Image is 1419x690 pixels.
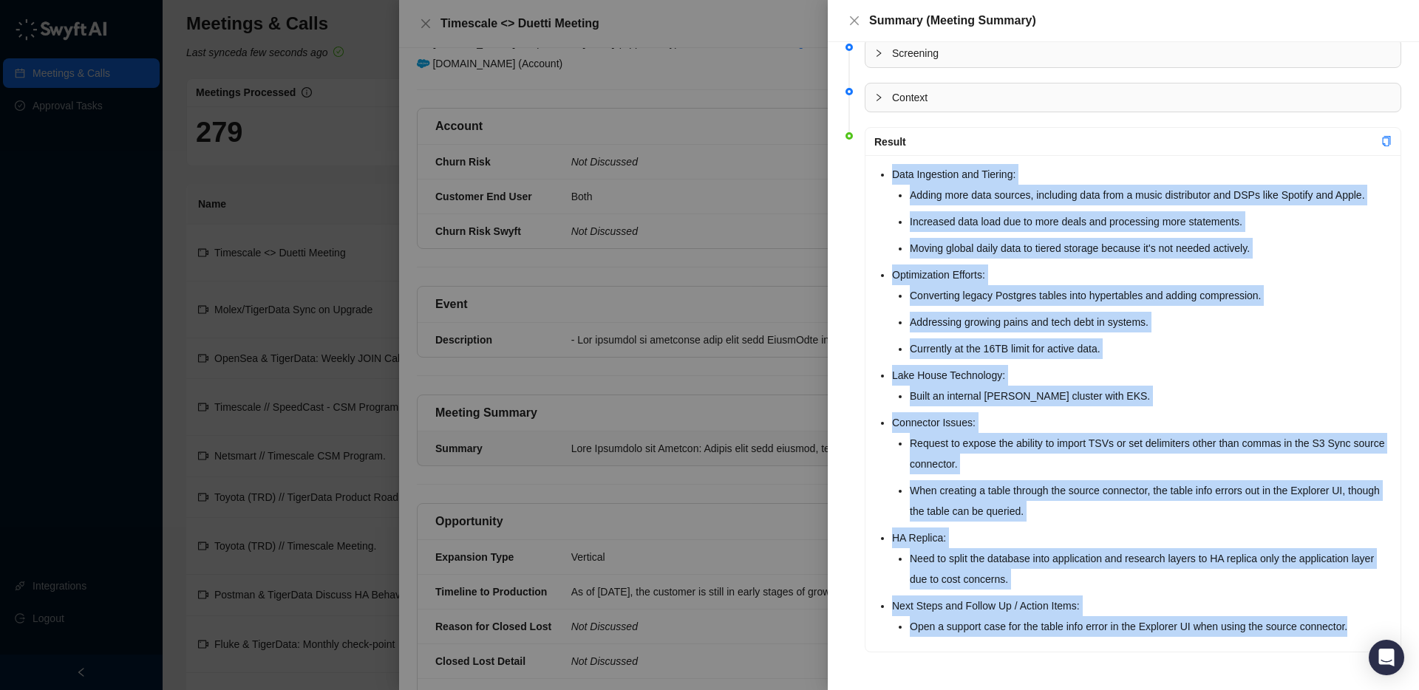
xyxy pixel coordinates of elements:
[910,433,1392,474] li: Request to expose the ability to import TSVs or set delimiters other than commas in the S3 Sync s...
[892,595,1392,637] li: Next Steps and Follow Up / Action Items:
[892,89,1392,106] span: Context
[869,12,1401,30] div: Summary (Meeting Summary)
[910,312,1392,332] li: Addressing growing pains and tech debt in systems.
[874,49,883,58] span: collapsed
[892,365,1392,406] li: Lake House Technology:
[1381,136,1392,146] span: copy
[848,15,860,27] span: close
[910,616,1392,637] li: Open a support case for the table info error in the Explorer UI when using the source connector.
[892,45,1392,61] span: Screening
[865,83,1401,112] div: Context
[910,185,1392,205] li: Adding more data sources, including data from a music distributor and DSPs like Spotify and Apple.
[910,386,1392,406] li: Built an internal [PERSON_NAME] cluster with EKS.
[910,211,1392,232] li: Increased data load due to more deals and processing more statements.
[874,134,1381,150] div: Result
[910,548,1392,590] li: Need to split the database into application and research layers to HA replica only the applicatio...
[892,164,1392,259] li: Data Ingestion and Tiering:
[910,480,1392,522] li: When creating a table through the source connector, the table info errors out in the Explorer UI,...
[910,285,1392,306] li: Converting legacy Postgres tables into hypertables and adding compression.
[910,338,1392,359] li: Currently at the 16TB limit for active data.
[845,12,863,30] button: Close
[874,93,883,102] span: collapsed
[892,264,1392,359] li: Optimization Efforts:
[892,527,1392,590] li: HA Replica:
[1369,640,1404,675] div: Open Intercom Messenger
[865,39,1401,67] div: Screening
[910,238,1392,259] li: Moving global daily data to tiered storage because it's not needed actively.
[892,412,1392,522] li: Connector Issues:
